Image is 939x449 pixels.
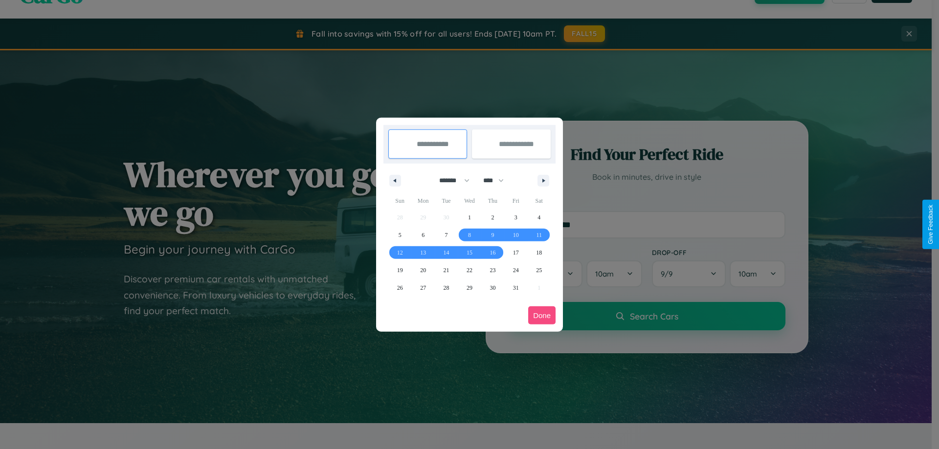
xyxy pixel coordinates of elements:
[467,261,472,279] span: 22
[444,279,449,297] span: 28
[528,306,556,324] button: Done
[411,226,434,244] button: 6
[481,279,504,297] button: 30
[388,193,411,209] span: Sun
[528,209,551,226] button: 4
[513,226,519,244] span: 10
[481,209,504,226] button: 2
[444,261,449,279] span: 21
[388,261,411,279] button: 19
[458,244,481,261] button: 15
[490,261,495,279] span: 23
[458,261,481,279] button: 22
[458,279,481,297] button: 29
[528,261,551,279] button: 25
[445,226,448,244] span: 7
[513,279,519,297] span: 31
[468,226,471,244] span: 8
[397,244,403,261] span: 12
[411,261,434,279] button: 20
[411,193,434,209] span: Mon
[435,226,458,244] button: 7
[513,244,519,261] span: 17
[435,261,458,279] button: 21
[458,226,481,244] button: 8
[481,261,504,279] button: 23
[481,226,504,244] button: 9
[397,261,403,279] span: 19
[514,209,517,226] span: 3
[411,279,434,297] button: 27
[388,226,411,244] button: 5
[504,193,527,209] span: Fri
[388,279,411,297] button: 26
[490,279,495,297] span: 30
[420,244,426,261] span: 13
[528,226,551,244] button: 11
[458,193,481,209] span: Wed
[467,279,472,297] span: 29
[399,226,402,244] span: 5
[481,244,504,261] button: 16
[927,205,934,244] div: Give Feedback
[435,279,458,297] button: 28
[458,209,481,226] button: 1
[481,193,504,209] span: Thu
[504,226,527,244] button: 10
[491,226,494,244] span: 9
[420,279,426,297] span: 27
[504,261,527,279] button: 24
[536,244,542,261] span: 18
[435,244,458,261] button: 14
[388,244,411,261] button: 12
[411,244,434,261] button: 13
[513,261,519,279] span: 24
[504,244,527,261] button: 17
[435,193,458,209] span: Tue
[397,279,403,297] span: 26
[490,244,495,261] span: 16
[467,244,472,261] span: 15
[537,209,540,226] span: 4
[536,226,542,244] span: 11
[528,244,551,261] button: 18
[528,193,551,209] span: Sat
[491,209,494,226] span: 2
[422,226,425,244] span: 6
[468,209,471,226] span: 1
[420,261,426,279] span: 20
[444,244,449,261] span: 14
[504,209,527,226] button: 3
[504,279,527,297] button: 31
[536,261,542,279] span: 25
